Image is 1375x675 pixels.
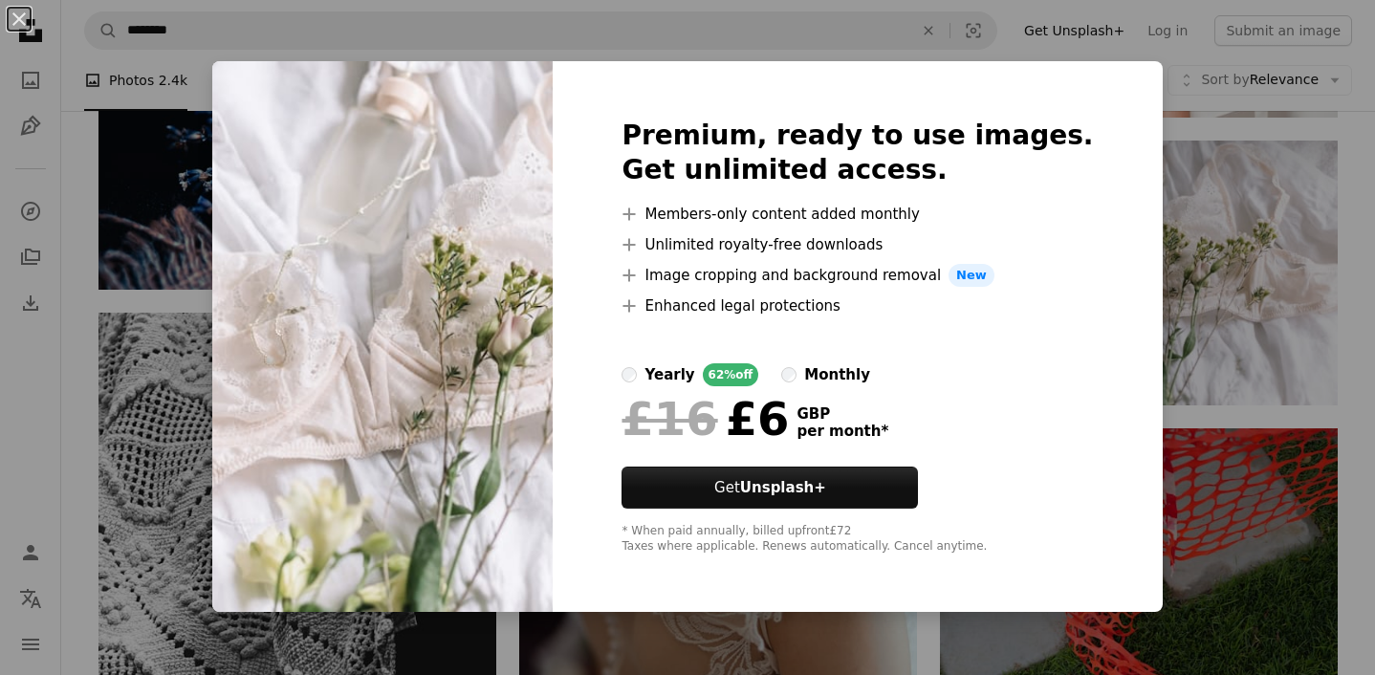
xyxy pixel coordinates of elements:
[781,367,797,382] input: monthly
[804,363,870,386] div: monthly
[949,264,994,287] span: New
[797,423,888,440] span: per month *
[622,367,637,382] input: yearly62%off
[622,119,1093,187] h2: Premium, ready to use images. Get unlimited access.
[622,233,1093,256] li: Unlimited royalty-free downloads
[622,524,1093,555] div: * When paid annually, billed upfront £72 Taxes where applicable. Renews automatically. Cancel any...
[622,203,1093,226] li: Members-only content added monthly
[622,394,789,444] div: £6
[622,264,1093,287] li: Image cropping and background removal
[703,363,759,386] div: 62% off
[622,467,918,509] button: GetUnsplash+
[644,363,694,386] div: yearly
[622,394,717,444] span: £16
[212,61,553,612] img: premium_photo-1661594885141-ba303965e1e3
[622,294,1093,317] li: Enhanced legal protections
[740,479,826,496] strong: Unsplash+
[797,405,888,423] span: GBP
